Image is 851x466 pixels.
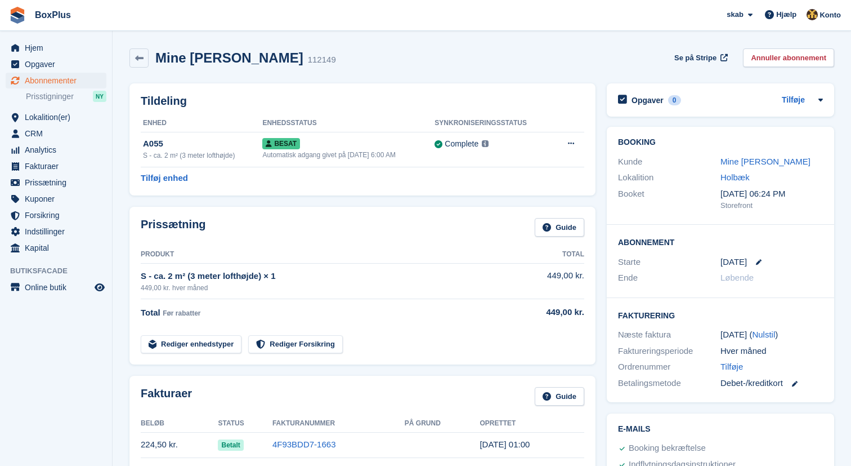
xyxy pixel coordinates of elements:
[262,114,435,132] th: Enhedsstatus
[25,126,92,141] span: CRM
[25,73,92,88] span: Abonnementer
[720,200,823,211] div: Storefront
[218,440,243,451] span: Betalt
[445,138,478,150] div: Complete
[727,9,743,20] span: skab
[514,263,584,299] td: 449,00 kr.
[141,172,188,185] a: Tilføj enhed
[618,377,720,390] div: Betalingsmetode
[720,256,747,269] time: 2025-10-03 23:00:00 UTC
[514,246,584,264] th: Total
[93,281,106,294] a: Forhåndsvisning af butik
[10,265,112,277] span: Butiksfacade
[807,9,818,20] img: Jannik Hansen
[782,94,805,107] a: Tilføje
[6,175,106,190] a: menu
[720,345,823,358] div: Hver måned
[25,240,92,256] span: Kapital
[218,415,272,433] th: Status
[25,109,92,125] span: Lokalition(er)
[6,224,106,239] a: menu
[25,279,92,295] span: Online butik
[272,440,336,449] a: 4F93BDD7-1663
[25,158,92,174] span: Fakturaer
[30,6,75,24] a: BoxPlus
[163,309,200,317] span: Før rabatter
[9,7,26,24] img: stora-icon-8386f47178a22dfd0bd8f6a31ec36ba5ce8667c1dd55bd0f319d3a0aa187defe.svg
[141,246,514,264] th: Produkt
[25,175,92,190] span: Prissætning
[720,377,823,390] div: Debet-/kreditkort
[618,256,720,269] div: Starte
[248,335,343,354] a: Rediger Forsikring
[618,138,823,147] h2: Booking
[6,240,106,256] a: menu
[618,236,823,247] h2: Abonnement
[141,308,160,317] span: Total
[618,329,720,341] div: Næste faktura
[819,10,841,21] span: Konto
[141,95,584,108] h2: Tildeling
[480,440,530,449] time: 2025-10-03 23:00:44 UTC
[720,157,810,166] a: Mine [PERSON_NAME]
[618,309,823,321] h2: Fakturering
[272,415,405,433] th: Fakturanummer
[141,335,241,354] a: Rediger enhedstyper
[720,361,743,374] a: Tilføje
[482,140,489,147] img: icon-info-grey-7440780725fd019a000dd9b08b2336e03edf1995a4989e88bcd33f0948082b44.svg
[25,56,92,72] span: Opgaver
[6,56,106,72] a: menu
[629,442,706,455] div: Booking bekræftelse
[6,109,106,125] a: menu
[618,345,720,358] div: Faktureringsperiode
[535,387,584,406] a: Guide
[141,387,192,406] h2: Fakturaer
[141,218,206,237] h2: Prissætning
[670,48,729,67] a: Se på Stripe
[480,415,584,433] th: Oprettet
[26,90,106,103] a: Prisstigninger NY
[720,329,823,341] div: [DATE] ( )
[618,361,720,374] div: Ordrenummer
[752,330,775,339] a: Nulstil
[6,279,106,295] a: menu
[141,114,262,132] th: Enhed
[25,224,92,239] span: Indstillinger
[141,283,514,293] div: 449,00 kr. hver måned
[618,171,720,184] div: Lokalition
[93,91,106,102] div: NY
[6,158,106,174] a: menu
[435,114,554,132] th: Synkroniseringsstatus
[720,172,750,182] a: Holbæk
[26,91,74,102] span: Prisstigninger
[143,137,262,150] div: A055
[25,207,92,223] span: Forsikring
[668,95,681,105] div: 0
[25,40,92,56] span: Hjem
[6,142,106,158] a: menu
[405,415,480,433] th: På grund
[6,40,106,56] a: menu
[6,207,106,223] a: menu
[618,425,823,434] h2: E-mails
[155,50,303,65] h2: Mine [PERSON_NAME]
[6,126,106,141] a: menu
[141,270,514,283] div: S - ca. 2 m² (3 meter lofthøjde) × 1
[514,306,584,319] div: 449,00 kr.
[6,191,106,207] a: menu
[618,188,720,211] div: Booket
[743,48,834,67] a: Annuller abonnement
[308,54,336,66] div: 112149
[6,73,106,88] a: menu
[776,9,796,20] span: Hjælp
[720,273,754,282] span: Løbende
[631,95,664,105] h2: Opgaver
[25,191,92,207] span: Kuponer
[618,156,720,168] div: Kunde
[25,142,92,158] span: Analytics
[141,415,218,433] th: Beløb
[720,188,823,201] div: [DATE] 06:24 PM
[262,138,300,149] span: Besat
[535,218,584,237] a: Guide
[674,52,716,64] span: Se på Stripe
